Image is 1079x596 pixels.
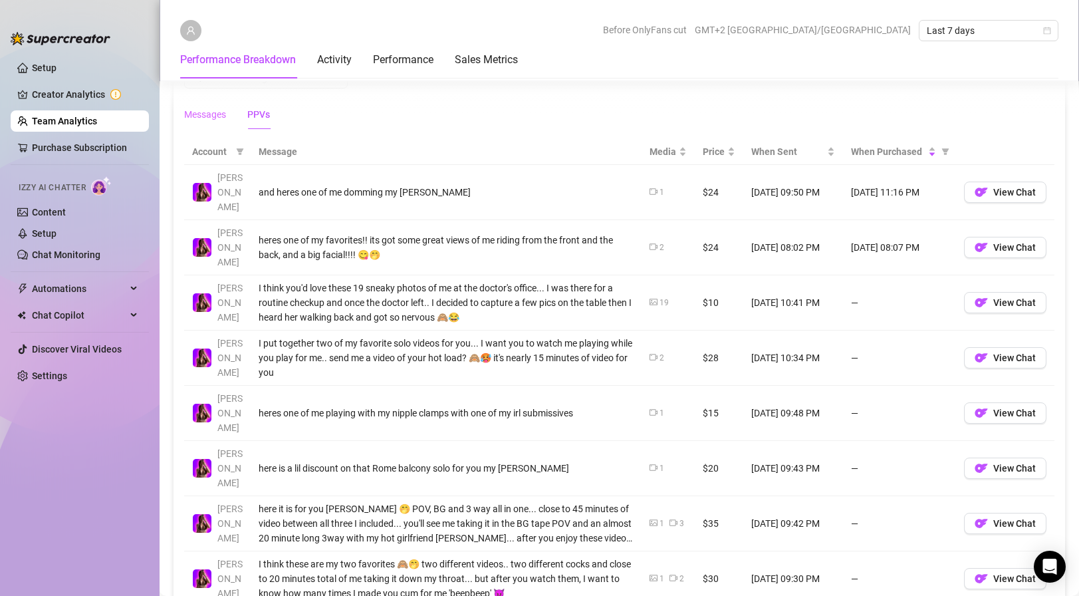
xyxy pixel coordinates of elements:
[259,502,634,545] div: here it is for you [PERSON_NAME] 🤭 POV, BG and 3 way all in one... close to 45 minutes of video b...
[217,393,243,433] span: [PERSON_NAME]
[843,139,956,165] th: When Purchased
[993,242,1036,253] span: View Chat
[193,293,211,312] img: Alexis
[32,84,138,105] a: Creator Analytics exclamation-circle
[659,407,664,420] div: 1
[743,275,843,331] td: [DATE] 10:41 PM
[695,20,911,40] span: GMT+2 [GEOGRAPHIC_DATA]/[GEOGRAPHIC_DATA]
[217,283,243,323] span: [PERSON_NAME]
[669,574,677,582] span: video-camera
[975,296,988,309] img: OF
[193,459,211,478] img: Alexis
[695,386,743,441] td: $15
[695,496,743,551] td: $35
[964,182,1046,203] button: OFView Chat
[993,573,1036,584] span: View Chat
[964,402,1046,424] button: OFView Chat
[743,331,843,386] td: [DATE] 10:34 PM
[455,52,518,68] div: Sales Metrics
[703,144,725,159] span: Price
[743,139,843,165] th: When Sent
[964,292,1046,313] button: OFView Chat
[975,186,988,199] img: OF
[1034,551,1066,583] div: Open Intercom Messenger
[843,275,956,331] td: —
[964,301,1046,311] a: OFView Chat
[32,305,126,326] span: Chat Copilot
[843,441,956,496] td: —
[679,518,684,530] div: 3
[975,572,988,585] img: OF
[964,577,1046,587] a: OFView Chat
[659,241,664,254] div: 2
[843,496,956,551] td: —
[695,441,743,496] td: $20
[236,148,244,156] span: filter
[964,190,1046,201] a: OFView Chat
[964,356,1046,367] a: OFView Chat
[851,144,925,159] span: When Purchased
[659,297,669,309] div: 19
[317,52,352,68] div: Activity
[964,513,1046,534] button: OFView Chat
[17,311,26,320] img: Chat Copilot
[642,139,695,165] th: Media
[259,406,634,420] div: heres one of me playing with my nipple clamps with one of my irl submissives
[193,238,211,257] img: Alexis
[373,52,433,68] div: Performance
[650,243,658,251] span: video-camera
[251,139,642,165] th: Message
[964,347,1046,369] button: OFView Chat
[11,32,110,45] img: logo-BBDzfeDw.svg
[964,568,1046,589] button: OFView Chat
[650,464,658,472] span: video-camera
[217,172,243,212] span: [PERSON_NAME]
[659,518,664,530] div: 1
[743,386,843,441] td: [DATE] 09:48 PM
[743,441,843,496] td: [DATE] 09:43 PM
[743,496,843,551] td: [DATE] 09:42 PM
[993,518,1036,529] span: View Chat
[843,386,956,441] td: —
[650,519,658,527] span: picture
[659,573,664,585] div: 1
[217,338,243,378] span: [PERSON_NAME]
[743,165,843,220] td: [DATE] 09:50 PM
[193,404,211,422] img: Alexis
[964,458,1046,479] button: OFView Chat
[975,517,988,530] img: OF
[993,408,1036,418] span: View Chat
[975,241,988,254] img: OF
[193,183,211,202] img: Alexis
[659,462,664,475] div: 1
[659,352,664,365] div: 2
[659,186,664,199] div: 1
[751,144,824,159] span: When Sent
[217,227,243,267] span: [PERSON_NAME]
[679,573,684,585] div: 2
[32,207,66,218] a: Content
[32,63,57,73] a: Setup
[939,142,952,162] span: filter
[975,462,988,475] img: OF
[32,137,138,158] a: Purchase Subscription
[184,107,226,122] div: Messages
[695,139,743,165] th: Price
[650,298,658,306] span: picture
[993,297,1036,308] span: View Chat
[843,331,956,386] td: —
[32,371,67,381] a: Settings
[964,237,1046,258] button: OFView Chat
[192,144,231,159] span: Account
[669,519,677,527] span: video-camera
[993,353,1036,363] span: View Chat
[193,569,211,588] img: Alexis
[964,245,1046,256] a: OFView Chat
[927,21,1050,41] span: Last 7 days
[603,20,687,40] span: Before OnlyFans cut
[32,278,126,299] span: Automations
[695,220,743,275] td: $24
[17,283,28,294] span: thunderbolt
[975,351,988,365] img: OF
[993,187,1036,198] span: View Chat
